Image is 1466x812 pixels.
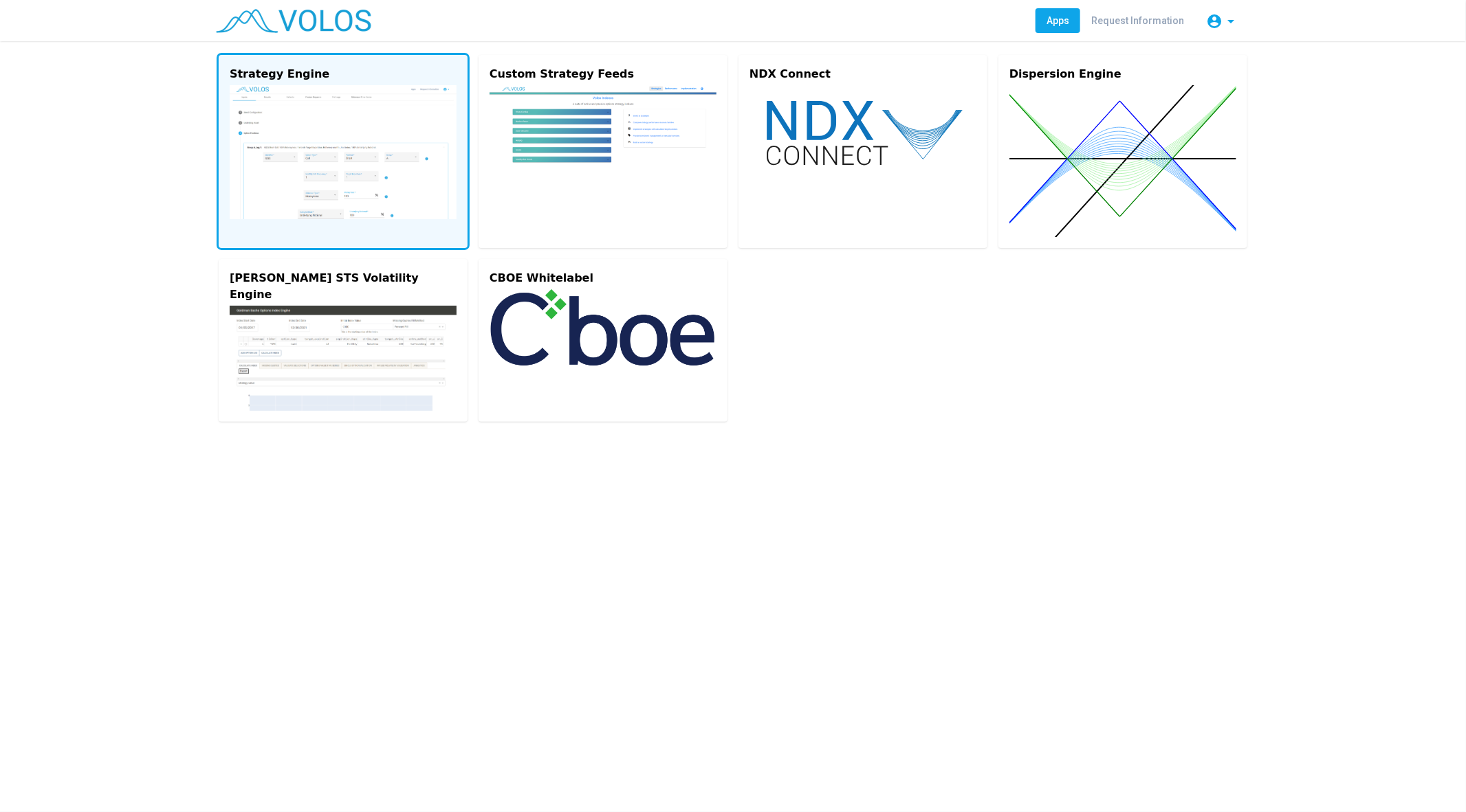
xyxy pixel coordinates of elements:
span: Apps [1047,15,1069,26]
img: dispersion.svg [1009,85,1236,237]
a: Request Information [1080,8,1195,33]
img: gs-engine.png [230,306,457,411]
a: Apps [1036,8,1080,33]
img: ndx-connect.svg [750,85,976,179]
img: custom.png [490,85,716,193]
span: Request Information [1091,15,1184,26]
div: [PERSON_NAME] STS Volatility Engine [230,270,457,303]
img: cboe-logo.png [490,289,716,366]
mat-icon: arrow_drop_down [1223,13,1239,30]
div: NDX Connect [750,66,976,82]
img: strategy-engine.png [230,85,457,219]
div: CBOE Whitelabel [490,270,716,286]
mat-icon: account_circle [1206,13,1223,30]
div: Dispersion Engine [1009,66,1236,82]
div: Strategy Engine [230,66,457,82]
div: Custom Strategy Feeds [490,66,716,82]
